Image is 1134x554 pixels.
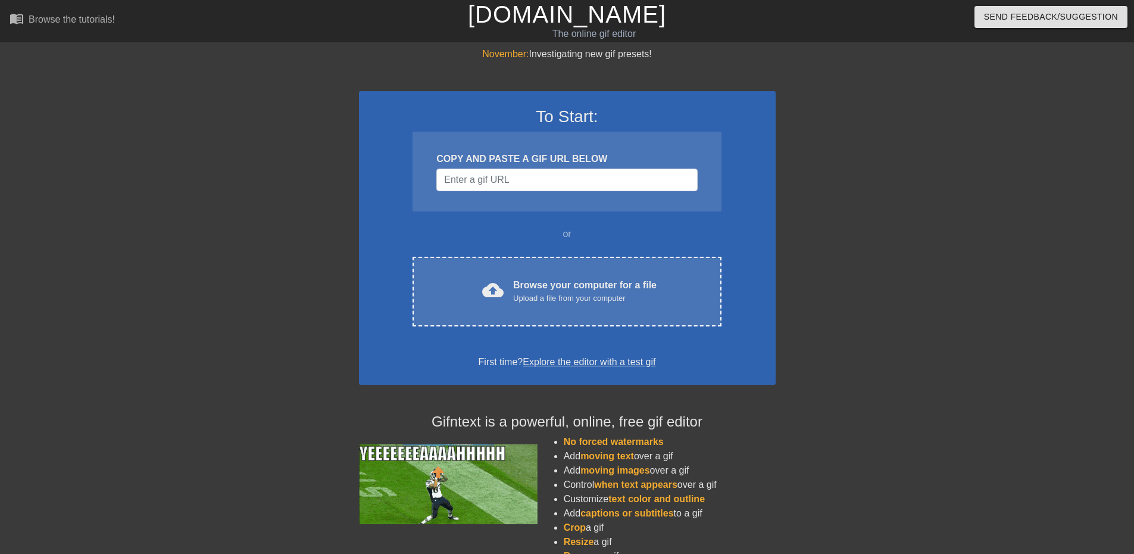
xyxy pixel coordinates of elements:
[564,463,776,478] li: Add over a gif
[482,49,529,59] span: November:
[564,437,664,447] span: No forced watermarks
[564,478,776,492] li: Control over a gif
[523,357,655,367] a: Explore the editor with a test gif
[359,47,776,61] div: Investigating new gif presets!
[436,169,697,191] input: Username
[29,14,115,24] div: Browse the tutorials!
[564,506,776,521] li: Add to a gif
[608,494,705,504] span: text color and outline
[10,11,115,30] a: Browse the tutorials!
[390,227,745,241] div: or
[564,537,594,547] span: Resize
[10,11,24,26] span: menu_book
[564,521,776,535] li: a gif
[580,465,649,475] span: moving images
[468,1,666,27] a: [DOMAIN_NAME]
[374,355,760,369] div: First time?
[974,6,1127,28] button: Send Feedback/Suggestion
[984,10,1118,24] span: Send Feedback/Suggestion
[513,278,657,304] div: Browse your computer for a file
[513,292,657,304] div: Upload a file from your computer
[580,451,634,461] span: moving text
[359,413,776,431] h4: Gifntext is a powerful, online, free gif editor
[482,279,504,301] span: cloud_upload
[594,480,677,490] span: when text appears
[564,492,776,506] li: Customize
[564,449,776,463] li: Add over a gif
[359,444,538,524] img: football_small.gif
[580,508,673,518] span: captions or subtitles
[436,152,697,166] div: COPY AND PASTE A GIF URL BELOW
[384,27,804,41] div: The online gif editor
[564,522,586,533] span: Crop
[374,107,760,127] h3: To Start:
[564,535,776,549] li: a gif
